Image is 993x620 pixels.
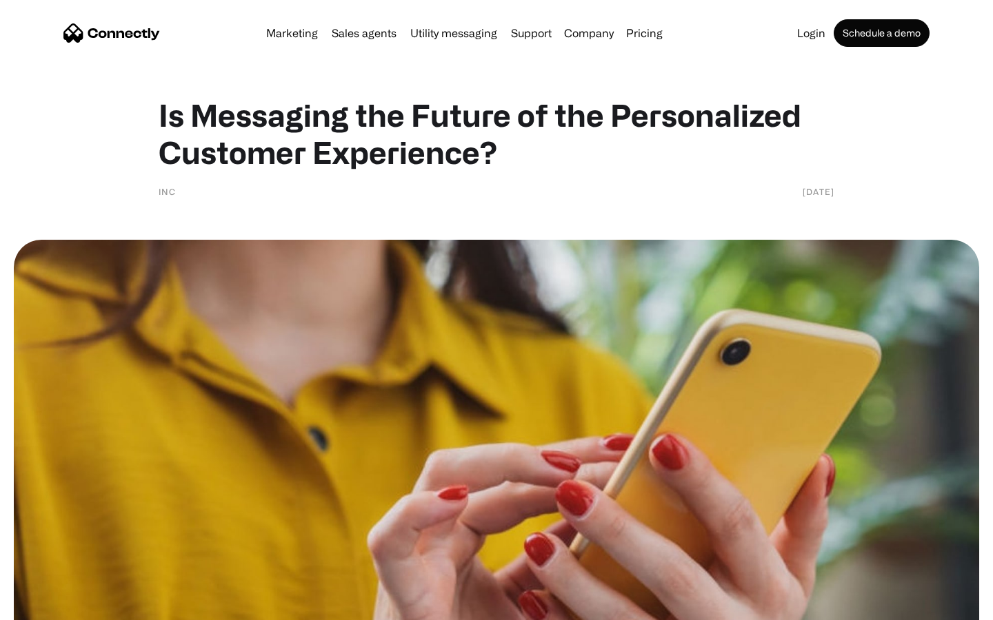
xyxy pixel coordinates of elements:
[14,596,83,615] aside: Language selected: English
[28,596,83,615] ul: Language list
[405,28,503,39] a: Utility messaging
[326,28,402,39] a: Sales agents
[159,185,176,198] div: Inc
[564,23,614,43] div: Company
[159,96,834,171] h1: Is Messaging the Future of the Personalized Customer Experience?
[792,28,831,39] a: Login
[834,19,930,47] a: Schedule a demo
[621,28,668,39] a: Pricing
[261,28,323,39] a: Marketing
[505,28,557,39] a: Support
[803,185,834,198] div: [DATE]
